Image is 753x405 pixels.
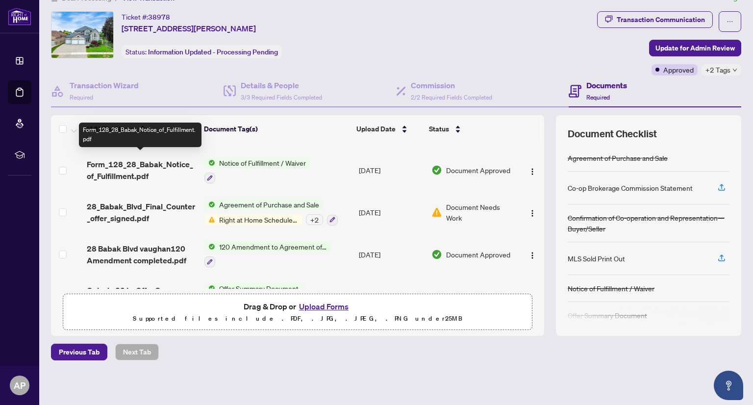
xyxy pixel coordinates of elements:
span: Approved [663,64,694,75]
span: Drag & Drop orUpload FormsSupported files include .PDF, .JPG, .JPEG, .PNG under25MB [63,294,532,330]
img: Status Icon [204,157,215,168]
img: Status Icon [204,283,215,294]
span: 2/2 Required Fields Completed [411,94,492,101]
div: + 2 [306,214,323,225]
div: Status: [122,45,282,58]
img: Status Icon [204,241,215,252]
h4: Documents [586,79,627,91]
span: Agreement of Purchase and Sale [215,199,323,210]
div: Agreement of Purchase and Sale [568,152,668,163]
span: Previous Tab [59,344,100,360]
span: Right at Home Schedule B [215,214,302,225]
button: Status IconOffer Summary Document [204,283,302,309]
img: logo [8,7,31,25]
button: Logo [525,162,540,178]
th: Document Tag(s) [200,115,353,143]
span: Drag & Drop or [244,300,351,313]
span: Update for Admin Review [655,40,735,56]
button: Status IconNotice of Fulfillment / Waiver [204,157,310,184]
span: +2 Tags [705,64,730,76]
span: 120 Amendment to Agreement of Purchase and Sale [215,241,331,252]
img: IMG-N12188237_1.jpg [51,12,113,58]
button: Update for Admin Review [649,40,741,56]
button: Previous Tab [51,344,107,360]
span: Required [70,94,93,101]
span: Document Checklist [568,127,657,141]
button: Next Tab [115,344,159,360]
div: MLS Sold Print Out [568,253,625,264]
img: Status Icon [204,214,215,225]
span: [STREET_ADDRESS][PERSON_NAME] [122,23,256,34]
span: AP [14,379,25,392]
button: Open asap [714,371,743,400]
button: Status IconAgreement of Purchase and SaleStatus IconRight at Home Schedule B+2 [204,199,338,226]
button: Logo [525,204,540,220]
h4: Commission [411,79,492,91]
span: Upload Date [356,124,396,134]
img: Logo [528,252,536,259]
button: Upload Forms [296,300,351,313]
div: Confirmation of Co-operation and Representation—Buyer/Seller [568,212,729,234]
span: 28 Babak Blvd vaughan120 Amendment completed.pdf [87,243,197,266]
span: Document Approved [446,249,510,260]
img: Status Icon [204,199,215,210]
span: Ontario 801 - Offer Summary Document For use with Agreement of Purchase and Sale 1pdf_[DATE] 17_1... [87,284,197,308]
span: 28_Babak_Blvd_Final_Counter_offer_signed.pdf [87,201,197,224]
img: Document Status [431,165,442,176]
span: Status [429,124,449,134]
th: (13) File Name [83,115,200,143]
div: Co-op Brokerage Commission Statement [568,182,693,193]
span: Form_128_28_Babak_Notice_of_Fulfillment.pdf [87,158,197,182]
h4: Transaction Wizard [70,79,139,91]
div: Transaction Communication [617,12,705,27]
div: Ticket #: [122,11,170,23]
button: Transaction Communication [597,11,713,28]
th: Status [425,115,515,143]
img: Document Status [431,249,442,260]
td: [DATE] [355,191,427,233]
th: Upload Date [352,115,425,143]
span: 38978 [148,13,170,22]
span: Offer Summary Document [215,283,302,294]
span: down [732,68,737,73]
img: Logo [528,168,536,176]
p: Supported files include .PDF, .JPG, .JPEG, .PNG under 25 MB [69,313,526,325]
div: Form_128_28_Babak_Notice_of_Fulfillment.pdf [79,123,201,147]
button: Logo [525,247,540,262]
td: [DATE] [355,233,427,276]
td: [DATE] [355,150,427,192]
button: Status Icon120 Amendment to Agreement of Purchase and Sale [204,241,331,268]
span: Notice of Fulfillment / Waiver [215,157,310,168]
span: Document Approved [446,165,510,176]
span: ellipsis [727,18,733,25]
img: Document Status [431,207,442,218]
span: Information Updated - Processing Pending [148,48,278,56]
span: 3/3 Required Fields Completed [241,94,322,101]
div: Notice of Fulfillment / Waiver [568,283,654,294]
span: Required [586,94,610,101]
td: [DATE] [355,275,427,317]
h4: Details & People [241,79,322,91]
img: Logo [528,209,536,217]
span: Document Needs Work [446,202,514,223]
